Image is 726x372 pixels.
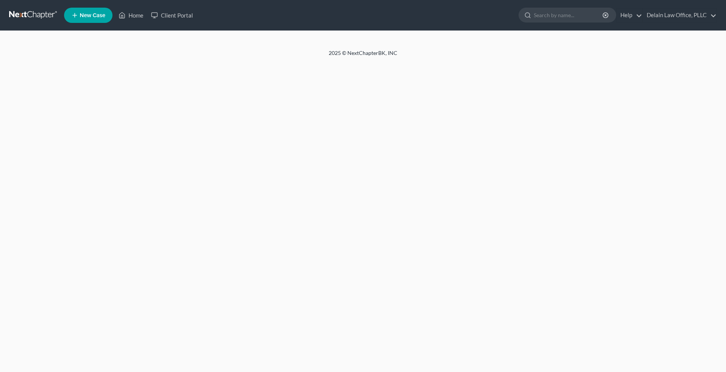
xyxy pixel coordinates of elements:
[80,13,105,18] span: New Case
[617,8,642,22] a: Help
[115,8,147,22] a: Home
[146,49,580,63] div: 2025 © NextChapterBK, INC
[534,8,604,22] input: Search by name...
[147,8,197,22] a: Client Portal
[643,8,716,22] a: Delain Law Office, PLLC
